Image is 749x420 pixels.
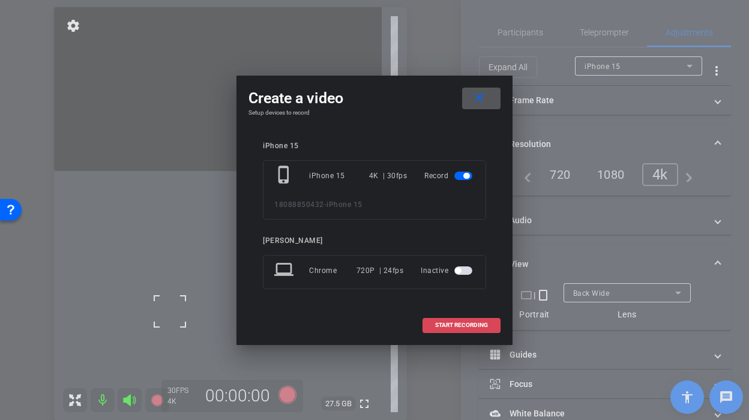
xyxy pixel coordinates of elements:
mat-icon: phone_iphone [274,165,296,187]
div: Create a video [248,88,501,109]
div: 720P | 24fps [356,260,404,281]
button: START RECORDING [423,318,501,333]
span: START RECORDING [435,322,488,328]
mat-icon: close [472,91,487,106]
span: - [324,200,327,209]
span: 18088850432 [274,200,324,209]
div: [PERSON_NAME] [263,236,486,245]
div: Chrome [309,260,356,281]
h4: Setup devices to record [248,109,501,116]
div: iPhone 15 [309,165,369,187]
div: 4K | 30fps [369,165,408,187]
div: Record [424,165,475,187]
span: iPhone 15 [326,200,362,209]
mat-icon: laptop [274,260,296,281]
div: Inactive [421,260,475,281]
div: iPhone 15 [263,142,486,151]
